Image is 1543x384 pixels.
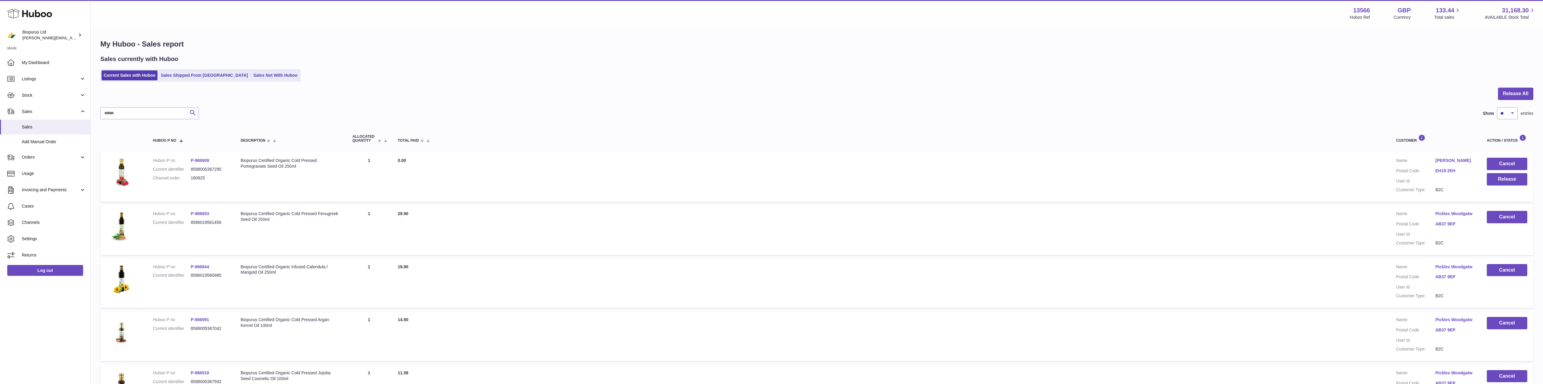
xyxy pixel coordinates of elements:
div: Customer [1396,134,1475,143]
span: 14.90 [398,317,408,322]
button: Cancel [1487,317,1527,329]
div: Biopurus Certified Organic Cold Pressed Fenugreek Seed Oil 250ml [241,211,340,222]
dt: Huboo P no [153,211,191,217]
span: Description [241,139,265,143]
dt: Huboo P no [153,317,191,323]
dt: Name [1396,264,1435,271]
span: 11.58 [398,370,408,375]
dt: Name [1396,317,1435,324]
dd: B2C [1435,346,1475,352]
dd: B2C [1435,240,1475,246]
span: Sales [22,109,79,115]
span: Channels [22,220,86,225]
span: Usage [22,171,86,176]
a: Pickles Woodgatw [1435,370,1475,376]
td: 1 [346,311,392,361]
div: Action / Status [1487,134,1527,143]
span: 133.44 [1436,6,1454,15]
span: Cases [22,203,86,209]
dt: User Id [1396,178,1435,184]
div: Currency [1394,15,1411,20]
a: P-986853 [191,211,209,216]
dt: Current identifier [153,220,191,225]
dt: Postal Code [1396,221,1435,228]
button: Release [1487,173,1527,186]
span: entries [1521,111,1533,116]
dd: 8588005367042 [191,326,229,331]
img: peter@biopurus.co.uk [7,31,16,40]
dd: 8586019560985 [191,273,229,278]
span: Total sales [1434,15,1461,20]
a: Sales Not With Huboo [251,70,300,80]
div: Biopurus Certified Organic Cold Pressed Argan Kernel Oil 100ml [241,317,340,328]
a: Pickles Woodgatw [1435,317,1475,323]
a: 31,168.30 AVAILABLE Stock Total [1485,6,1536,20]
button: Release All [1498,88,1533,100]
a: AB37 9EP [1435,221,1475,227]
dd: B2C [1435,187,1475,193]
span: Total paid [398,139,419,143]
span: Invoicing and Payments [22,187,79,193]
dt: Name [1396,211,1435,218]
span: Settings [22,236,86,242]
a: 133.44 Total sales [1434,6,1461,20]
h1: My Huboo - Sales report [100,39,1533,49]
img: 135661717147865.jpg [106,264,137,294]
label: Show [1483,111,1494,116]
dt: User Id [1396,284,1435,290]
span: AVAILABLE Stock Total [1485,15,1536,20]
span: ALLOCATED Quantity [352,135,376,143]
dt: Current identifier [153,273,191,278]
span: Listings [22,76,79,82]
a: AB37 9EP [1435,274,1475,280]
a: AB37 9EP [1435,327,1475,333]
span: Stock [22,92,79,98]
dt: Customer Type [1396,346,1435,352]
span: Orders [22,154,79,160]
button: Cancel [1487,370,1527,382]
strong: GBP [1398,6,1411,15]
button: Cancel [1487,158,1527,170]
a: [PERSON_NAME] [1435,158,1475,163]
a: Log out [7,265,83,276]
span: Sales [22,124,86,130]
a: Pickles Woodgatw [1435,211,1475,217]
dd: 8588005367295 [191,166,229,172]
div: Biopurus Ltd [22,29,77,41]
dd: 180925 [191,175,229,181]
dt: Channel order [153,175,191,181]
div: Biopurus Certified Organic Cold Pressed Jojoba Seed Cosmetic Oil 100ml [241,370,340,382]
div: Biopurus Certified Organic Cold Pressed Pomegranate Seed Oil 250ml [241,158,340,169]
dt: Customer Type [1396,187,1435,193]
dt: Huboo P no [153,370,191,376]
button: Cancel [1487,264,1527,276]
dd: 8586019561456 [191,220,229,225]
a: Current Sales with Huboo [102,70,157,80]
td: 1 [346,152,392,202]
dd: B2C [1435,293,1475,299]
a: P-986919 [191,370,209,375]
dt: User Id [1396,231,1435,237]
dt: User Id [1396,337,1435,343]
span: 31,168.30 [1502,6,1529,15]
div: Biopurus Certified Organic Infused Calendula / Marigold Oil 250ml [241,264,340,276]
span: Huboo P no [153,139,176,143]
span: 29.90 [398,211,408,216]
span: 19.90 [398,264,408,269]
div: Huboo Ref [1350,15,1370,20]
dt: Current identifier [153,166,191,172]
td: 1 [346,258,392,308]
a: Pickles Woodgatw [1435,264,1475,270]
a: EH19 2EH [1435,168,1475,174]
td: 1 [346,205,392,255]
a: P-986991 [191,317,209,322]
a: P-986844 [191,264,209,269]
button: Cancel [1487,211,1527,223]
dt: Customer Type [1396,293,1435,299]
dt: Postal Code [1396,168,1435,175]
dt: Customer Type [1396,240,1435,246]
span: Returns [22,252,86,258]
span: [PERSON_NAME][EMAIL_ADDRESS][DOMAIN_NAME] [22,35,121,40]
span: 0.00 [398,158,406,163]
img: 135661717147559.jpg [106,211,137,241]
